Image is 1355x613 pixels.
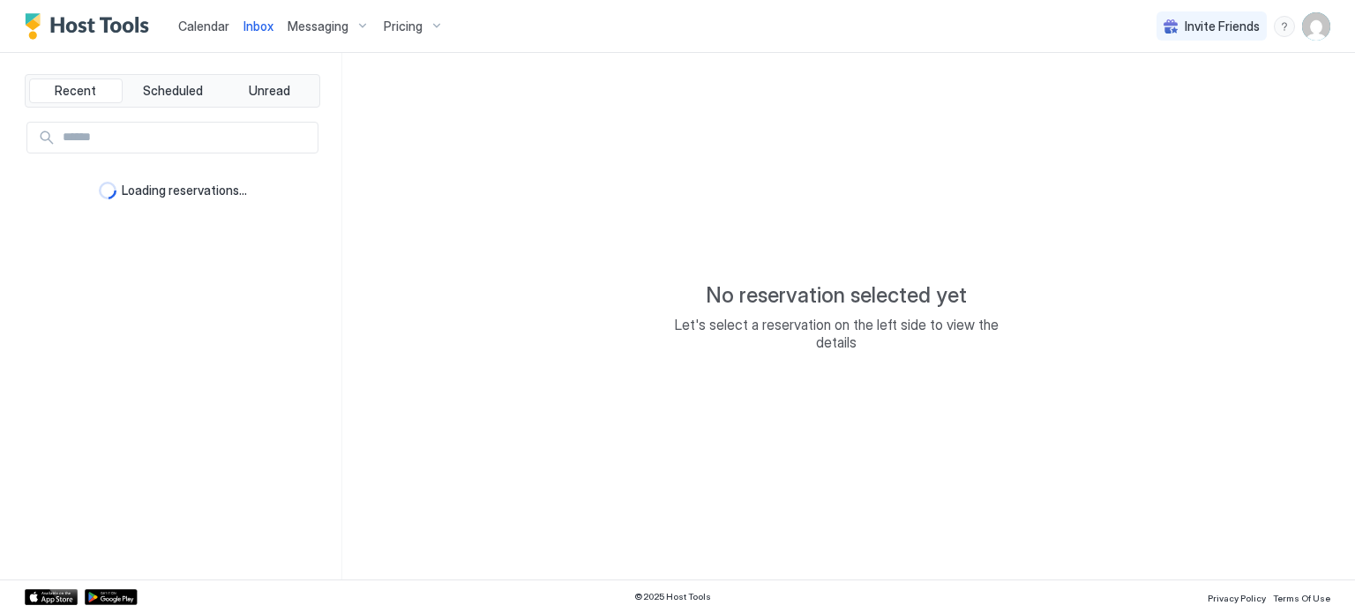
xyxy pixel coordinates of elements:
[1208,587,1266,606] a: Privacy Policy
[706,282,967,309] span: No reservation selected yet
[25,13,157,40] a: Host Tools Logo
[122,183,247,198] span: Loading reservations...
[384,19,423,34] span: Pricing
[126,78,220,103] button: Scheduled
[1273,593,1330,603] span: Terms Of Use
[25,74,320,108] div: tab-group
[25,589,78,605] a: App Store
[99,182,116,199] div: loading
[143,83,203,99] span: Scheduled
[29,78,123,103] button: Recent
[178,19,229,34] span: Calendar
[56,123,318,153] input: Input Field
[243,19,273,34] span: Inbox
[1302,12,1330,41] div: User profile
[222,78,316,103] button: Unread
[660,316,1013,351] span: Let's select a reservation on the left side to view the details
[1208,593,1266,603] span: Privacy Policy
[288,19,348,34] span: Messaging
[1273,587,1330,606] a: Terms Of Use
[55,83,96,99] span: Recent
[85,589,138,605] a: Google Play Store
[1274,16,1295,37] div: menu
[178,17,229,35] a: Calendar
[243,17,273,35] a: Inbox
[1185,19,1260,34] span: Invite Friends
[249,83,290,99] span: Unread
[634,591,711,602] span: © 2025 Host Tools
